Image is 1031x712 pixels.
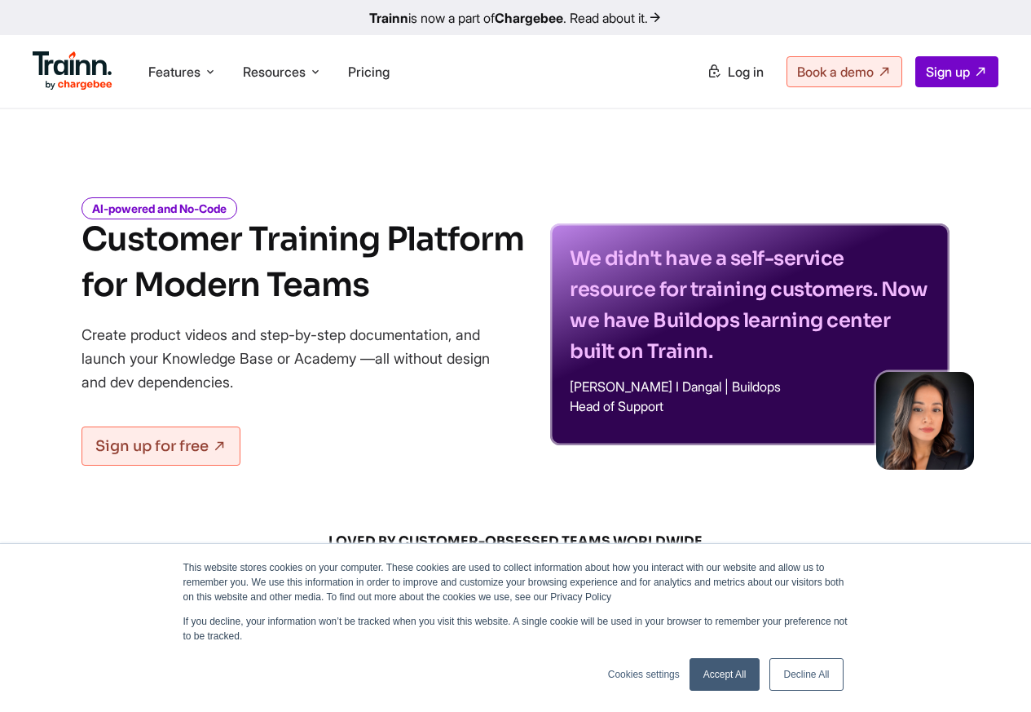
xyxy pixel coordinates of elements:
[495,10,563,26] b: Chargebee
[690,658,760,691] a: Accept All
[697,57,773,86] a: Log in
[243,63,306,81] span: Resources
[728,64,764,80] span: Log in
[348,64,390,80] a: Pricing
[786,56,902,87] a: Book a demo
[183,560,848,604] p: This website stores cookies on your computer. These cookies are used to collect information about...
[369,10,408,26] b: Trainn
[876,372,974,470] img: sabina-buildops.d2e8138.png
[82,323,513,394] p: Create product videos and step-by-step documentation, and launch your Knowledge Base or Academy —...
[608,667,680,682] a: Cookies settings
[570,243,930,367] p: We didn't have a self-service resource for training customers. Now we have Buildops learning cent...
[183,614,848,643] p: If you decline, your information won’t be tracked when you visit this website. A single cookie wi...
[82,217,524,308] h1: Customer Training Platform for Modern Teams
[82,427,240,466] a: Sign up for free
[769,658,843,691] a: Decline All
[570,380,930,393] p: [PERSON_NAME] I Dangal | Buildops
[33,51,112,91] img: Trainn Logo
[797,64,874,80] span: Book a demo
[926,64,970,80] span: Sign up
[82,197,237,219] i: AI-powered and No-Code
[148,63,200,81] span: Features
[125,533,907,551] span: LOVED BY CUSTOMER-OBSESSED TEAMS WORLDWIDE
[915,56,998,87] a: Sign up
[570,400,930,413] p: Head of Support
